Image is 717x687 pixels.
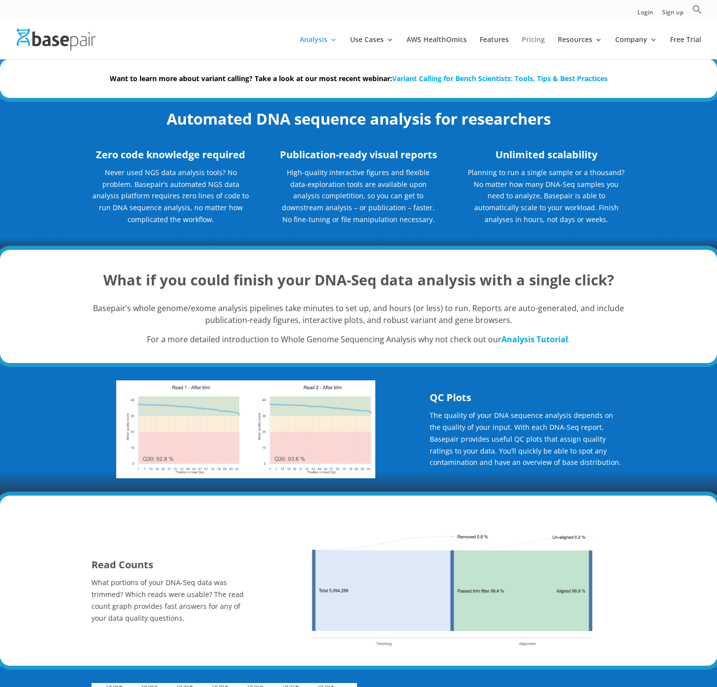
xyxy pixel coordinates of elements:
strong: QC Plots [430,391,471,404]
a: Features [480,36,509,59]
h3: Zero code knowledge required [91,147,250,167]
strong: Read Counts [91,558,153,571]
span: The quality of your DNA sequence analysis depends on the quality of your input. With each DNA-Seq... [430,411,621,467]
a: AWS HealthOmics [406,36,467,59]
p: High-quality interactive figures and flexible data-exploration tools are available upon analysis ... [279,167,438,226]
a: Analysis [300,36,337,59]
a: Use Cases [350,36,394,59]
a: Login [637,9,653,20]
img: Basepair [17,29,95,50]
a: Search Icon Link [692,4,702,20]
span: What portions of your DNA-Seq data was trimmed? Which reads were usable? The read count graph pro... [91,578,244,622]
a: Free Trial [670,36,701,59]
a: Company [615,36,657,59]
a: Pricing [522,36,545,59]
strong: Automated DNA sequence analysis for researchers [167,108,551,129]
a: Sign up [662,9,683,20]
strong: Want to learn more about variant calling? Take a look at our most recent webinar: [110,74,608,83]
iframe: Drift Widget Chat Controller [527,616,705,675]
h3: Unlimited scalability [467,147,626,167]
p: Never used NGS data analysis tools? No problem. Basepair’s automated NGS data analysis platform r... [91,167,250,232]
svg: Search [692,4,702,14]
strong: Analysis Tutorial [501,334,568,345]
a: Analysis Tutorial. [501,334,570,345]
p: Basepair’s whole genome/exome analysis pipelines take minutes to set up, and hours (or less) to r... [91,303,626,334]
a: Resources [558,36,602,59]
h3: Publication-ready visual reports [279,147,438,167]
p: For a more detailed introduction to Whole Genome Sequencing Analysis why not check out our [91,334,626,346]
a: Variant Calling for Bench Scientists: Tools, Tips & Best Practices [392,74,608,83]
p: Planning to run a single sample or a thousand? No matter how many DNA-Seq samples you need to ana... [467,167,626,226]
strong: What if you could finish your DNA-Seq data analysis with a single click? [103,270,614,289]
